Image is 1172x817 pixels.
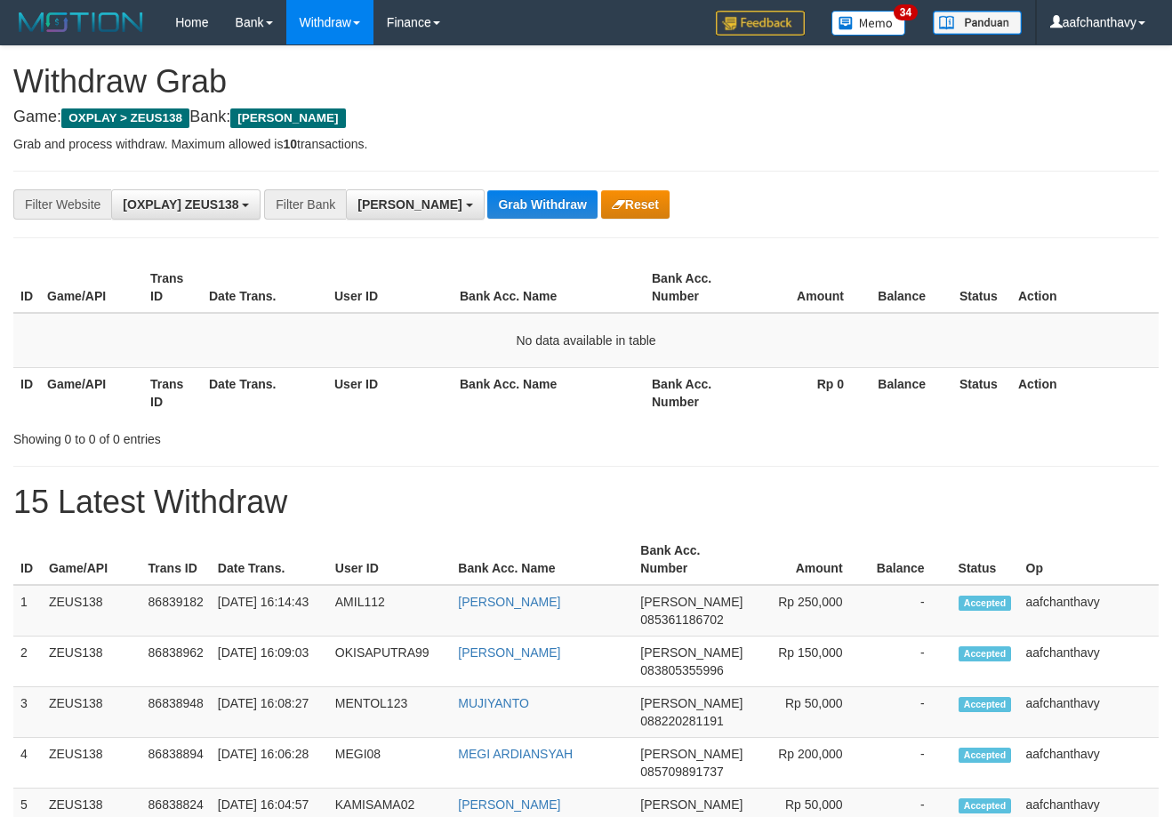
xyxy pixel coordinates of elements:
[328,585,452,637] td: AMIL112
[264,189,346,220] div: Filter Bank
[13,585,42,637] td: 1
[959,697,1012,712] span: Accepted
[959,798,1012,813] span: Accepted
[458,797,560,812] a: [PERSON_NAME]
[13,313,1159,368] td: No data available in table
[933,11,1022,35] img: panduan.png
[451,534,633,585] th: Bank Acc. Name
[458,696,529,710] a: MUJIYANTO
[640,714,723,728] span: Copy 088220281191 to clipboard
[645,367,748,418] th: Bank Acc. Number
[951,534,1019,585] th: Status
[458,747,573,761] a: MEGI ARDIANSYAH
[748,262,871,313] th: Amount
[141,534,211,585] th: Trans ID
[750,585,869,637] td: Rp 250,000
[640,595,743,609] span: [PERSON_NAME]
[487,190,597,219] button: Grab Withdraw
[211,585,328,637] td: [DATE] 16:14:43
[111,189,261,220] button: [OXPLAY] ZEUS138
[1011,262,1159,313] th: Action
[1019,738,1159,789] td: aafchanthavy
[453,367,645,418] th: Bank Acc. Name
[42,534,141,585] th: Game/API
[13,687,42,738] td: 3
[640,696,743,710] span: [PERSON_NAME]
[959,596,1012,611] span: Accepted
[328,534,452,585] th: User ID
[13,108,1159,126] h4: Game: Bank:
[870,687,951,738] td: -
[13,9,149,36] img: MOTION_logo.png
[750,738,869,789] td: Rp 200,000
[42,738,141,789] td: ZEUS138
[952,367,1011,418] th: Status
[13,534,42,585] th: ID
[1011,367,1159,418] th: Action
[1019,534,1159,585] th: Op
[143,367,202,418] th: Trans ID
[748,367,871,418] th: Rp 0
[871,262,952,313] th: Balance
[870,738,951,789] td: -
[1019,687,1159,738] td: aafchanthavy
[141,637,211,687] td: 86838962
[871,367,952,418] th: Balance
[640,747,743,761] span: [PERSON_NAME]
[640,797,743,812] span: [PERSON_NAME]
[640,645,743,660] span: [PERSON_NAME]
[633,534,750,585] th: Bank Acc. Number
[202,262,327,313] th: Date Trans.
[645,262,748,313] th: Bank Acc. Number
[13,262,40,313] th: ID
[750,687,869,738] td: Rp 50,000
[328,738,452,789] td: MEGI08
[750,637,869,687] td: Rp 150,000
[870,637,951,687] td: -
[211,534,328,585] th: Date Trans.
[458,645,560,660] a: [PERSON_NAME]
[870,534,951,585] th: Balance
[13,64,1159,100] h1: Withdraw Grab
[42,585,141,637] td: ZEUS138
[952,262,1011,313] th: Status
[327,262,453,313] th: User ID
[453,262,645,313] th: Bank Acc. Name
[870,585,951,637] td: -
[1019,637,1159,687] td: aafchanthavy
[202,367,327,418] th: Date Trans.
[750,534,869,585] th: Amount
[346,189,484,220] button: [PERSON_NAME]
[831,11,906,36] img: Button%20Memo.svg
[959,646,1012,661] span: Accepted
[143,262,202,313] th: Trans ID
[230,108,345,128] span: [PERSON_NAME]
[42,637,141,687] td: ZEUS138
[13,637,42,687] td: 2
[283,137,297,151] strong: 10
[40,262,143,313] th: Game/API
[13,189,111,220] div: Filter Website
[357,197,462,212] span: [PERSON_NAME]
[13,423,475,448] div: Showing 0 to 0 of 0 entries
[640,613,723,627] span: Copy 085361186702 to clipboard
[458,595,560,609] a: [PERSON_NAME]
[141,585,211,637] td: 86839182
[42,687,141,738] td: ZEUS138
[13,135,1159,153] p: Grab and process withdraw. Maximum allowed is transactions.
[328,687,452,738] td: MENTOL123
[211,637,328,687] td: [DATE] 16:09:03
[61,108,189,128] span: OXPLAY > ZEUS138
[211,687,328,738] td: [DATE] 16:08:27
[211,738,328,789] td: [DATE] 16:06:28
[40,367,143,418] th: Game/API
[1019,585,1159,637] td: aafchanthavy
[328,637,452,687] td: OKISAPUTRA99
[640,765,723,779] span: Copy 085709891737 to clipboard
[601,190,670,219] button: Reset
[13,738,42,789] td: 4
[123,197,238,212] span: [OXPLAY] ZEUS138
[894,4,918,20] span: 34
[959,748,1012,763] span: Accepted
[13,485,1159,520] h1: 15 Latest Withdraw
